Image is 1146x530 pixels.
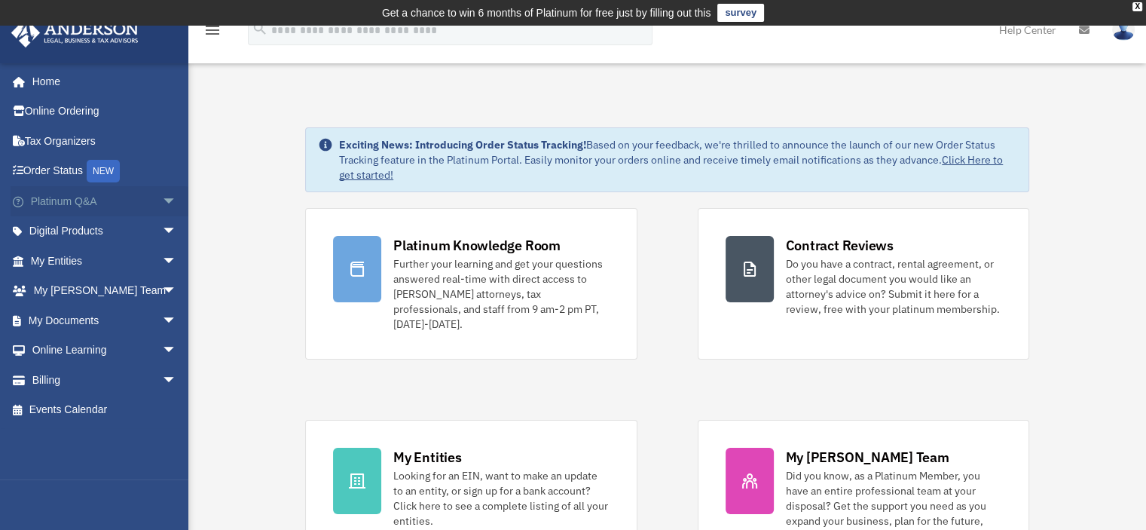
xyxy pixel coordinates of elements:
i: menu [203,21,222,39]
span: arrow_drop_down [162,276,192,307]
img: User Pic [1112,19,1135,41]
a: My Documentsarrow_drop_down [11,305,200,335]
span: arrow_drop_down [162,335,192,366]
span: arrow_drop_down [162,305,192,336]
div: My Entities [393,448,461,467]
a: Contract Reviews Do you have a contract, rental agreement, or other legal document you would like... [698,208,1029,360]
div: Based on your feedback, we're thrilled to announce the launch of our new Order Status Tracking fe... [339,137,1016,182]
span: arrow_drop_down [162,216,192,247]
div: Looking for an EIN, want to make an update to an entity, or sign up for a bank account? Click her... [393,468,609,528]
a: Billingarrow_drop_down [11,365,200,395]
div: Get a chance to win 6 months of Platinum for free just by filling out this [382,4,711,22]
span: arrow_drop_down [162,186,192,217]
a: Home [11,66,192,97]
a: Click Here to get started! [339,153,1003,182]
a: survey [717,4,764,22]
a: My [PERSON_NAME] Teamarrow_drop_down [11,276,200,306]
strong: Exciting News: Introducing Order Status Tracking! [339,138,586,152]
a: Online Ordering [11,97,200,127]
i: search [252,20,268,37]
a: My Entitiesarrow_drop_down [11,246,200,276]
a: Platinum Knowledge Room Further your learning and get your questions answered real-time with dire... [305,208,637,360]
a: Platinum Q&Aarrow_drop_down [11,186,200,216]
a: menu [203,26,222,39]
a: Tax Organizers [11,126,200,156]
span: arrow_drop_down [162,365,192,396]
a: Online Learningarrow_drop_down [11,335,200,366]
div: Further your learning and get your questions answered real-time with direct access to [PERSON_NAM... [393,256,609,332]
div: Contract Reviews [786,236,894,255]
a: Order StatusNEW [11,156,200,187]
span: arrow_drop_down [162,246,192,277]
img: Anderson Advisors Platinum Portal [7,18,143,47]
div: Do you have a contract, rental agreement, or other legal document you would like an attorney's ad... [786,256,1001,317]
div: close [1132,2,1142,11]
div: Platinum Knowledge Room [393,236,561,255]
div: NEW [87,160,120,182]
a: Digital Productsarrow_drop_down [11,216,200,247]
a: Events Calendar [11,395,200,425]
div: My [PERSON_NAME] Team [786,448,949,467]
